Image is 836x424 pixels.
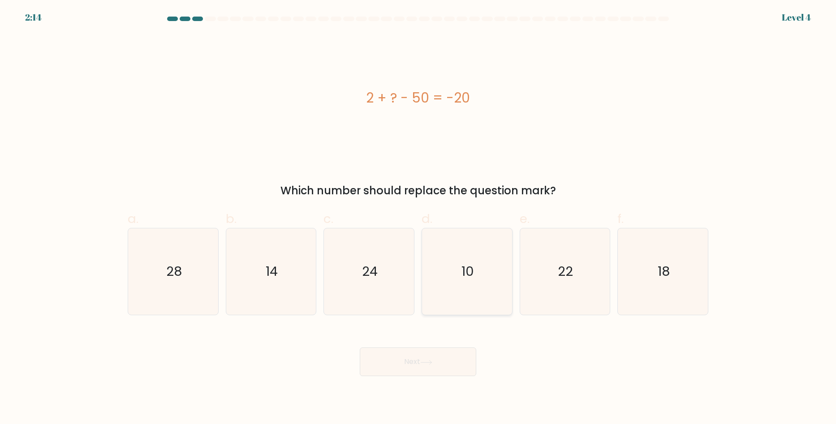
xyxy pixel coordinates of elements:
[422,210,432,227] span: d.
[558,263,573,281] text: 22
[617,210,624,227] span: f.
[266,263,278,281] text: 14
[25,11,42,24] div: 2:14
[461,263,474,281] text: 10
[362,263,378,281] text: 24
[782,11,811,24] div: Level 4
[658,263,670,281] text: 18
[323,210,333,227] span: c.
[520,210,530,227] span: e.
[128,88,708,108] div: 2 + ? - 50 = -20
[360,347,476,376] button: Next
[133,183,703,199] div: Which number should replace the question mark?
[128,210,138,227] span: a.
[166,263,182,281] text: 28
[226,210,237,227] span: b.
